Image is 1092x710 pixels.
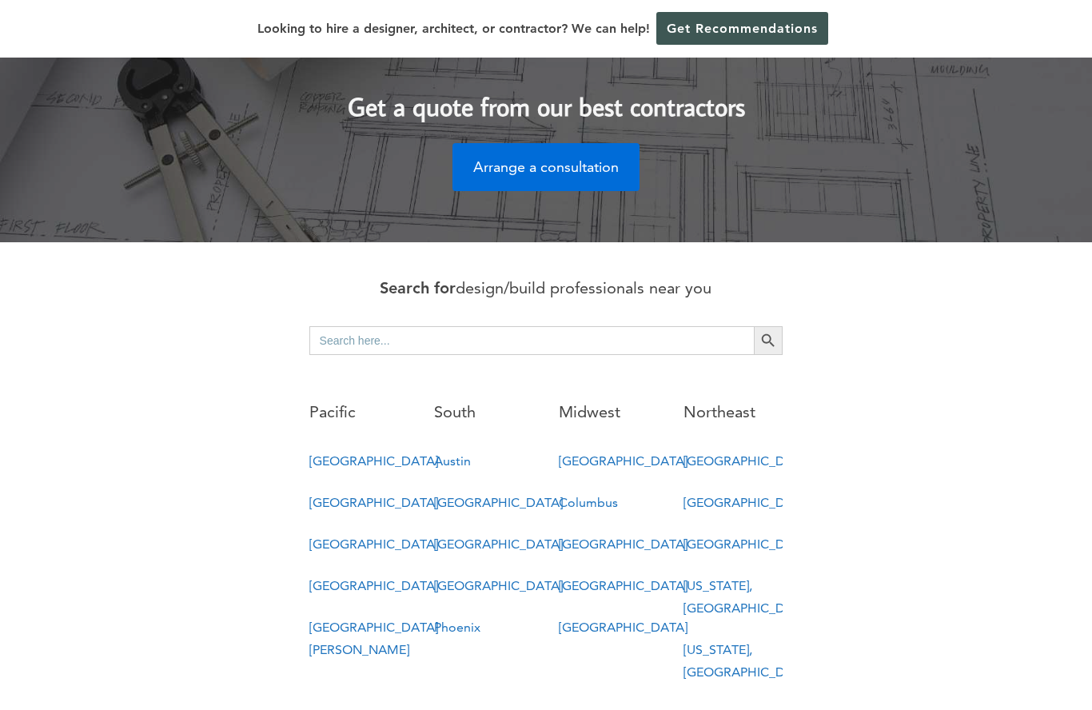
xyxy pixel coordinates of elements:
a: Austin [434,453,471,469]
a: Arrange a consultation [452,143,640,191]
a: [GEOGRAPHIC_DATA] [309,578,438,593]
a: [GEOGRAPHIC_DATA] [559,453,687,469]
a: [GEOGRAPHIC_DATA][PERSON_NAME] [309,620,438,657]
p: design/build professionals near you [309,274,783,302]
a: [GEOGRAPHIC_DATA] [559,578,687,593]
a: [GEOGRAPHIC_DATA] [559,536,687,552]
p: Pacific [309,398,409,426]
p: Northeast [683,398,783,426]
a: [GEOGRAPHIC_DATA] [309,495,438,510]
a: Columbus [559,495,618,510]
p: Midwest [559,398,658,426]
a: [GEOGRAPHIC_DATA] [683,495,812,510]
a: [GEOGRAPHIC_DATA] [683,453,812,469]
a: [US_STATE], [GEOGRAPHIC_DATA] [683,642,812,680]
h2: Get a quote from our best contractors [197,62,895,126]
a: Get Recommendations [656,12,828,45]
svg: Search [759,332,777,349]
strong: Search for [380,278,456,297]
input: Search here... [309,326,755,355]
a: [GEOGRAPHIC_DATA] [434,578,563,593]
a: [GEOGRAPHIC_DATA] [434,536,563,552]
a: [GEOGRAPHIC_DATA] [309,453,438,469]
a: [US_STATE], [GEOGRAPHIC_DATA] [683,578,812,616]
a: [GEOGRAPHIC_DATA] [309,536,438,552]
a: [GEOGRAPHIC_DATA] [559,620,687,635]
a: [GEOGRAPHIC_DATA] [434,495,563,510]
p: South [434,398,533,426]
a: Phoenix [434,620,480,635]
a: [GEOGRAPHIC_DATA] [683,536,812,552]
